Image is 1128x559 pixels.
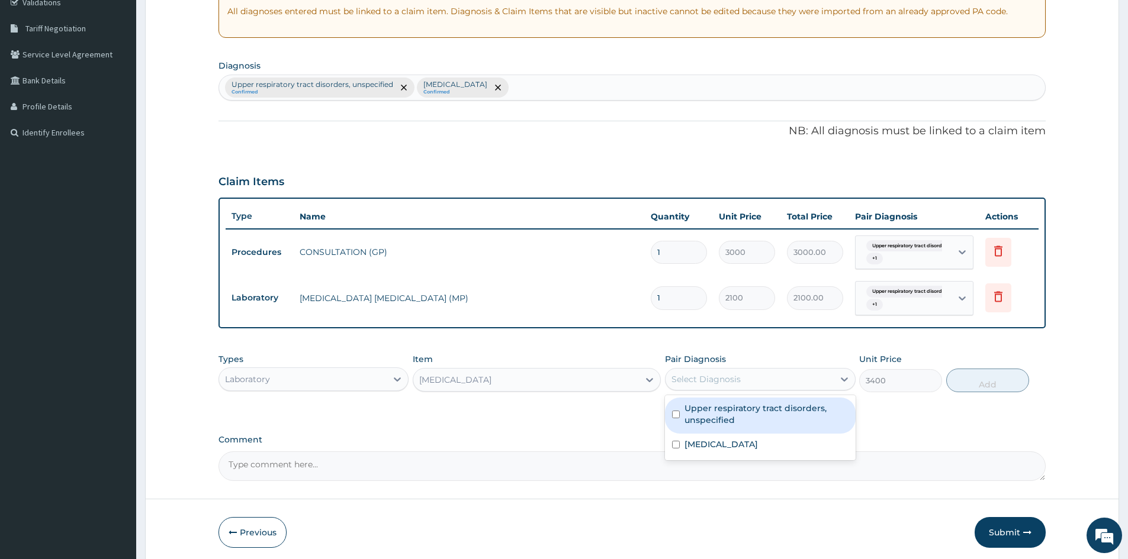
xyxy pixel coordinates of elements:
[684,402,848,426] label: Upper respiratory tract disorders, unspecified
[671,373,741,385] div: Select Diagnosis
[225,373,270,385] div: Laboratory
[218,435,1046,445] label: Comment
[781,205,849,228] th: Total Price
[6,323,226,364] textarea: Type your message and hit 'Enter'
[979,205,1039,228] th: Actions
[866,286,952,298] span: Upper respiratory tract disord...
[713,205,781,228] th: Unit Price
[294,286,645,310] td: [MEDICAL_DATA] [MEDICAL_DATA] (MP)
[232,80,393,89] p: Upper respiratory tract disorders, unspecified
[946,369,1029,392] button: Add
[645,205,713,228] th: Quantity
[493,82,503,93] span: remove selection option
[218,124,1046,139] p: NB: All diagnosis must be linked to a claim item
[218,354,243,364] label: Types
[294,205,645,228] th: Name
[69,149,163,269] span: We're online!
[423,89,487,95] small: Confirmed
[226,205,294,227] th: Type
[866,240,952,252] span: Upper respiratory tract disord...
[194,6,223,34] div: Minimize live chat window
[218,60,261,72] label: Diagnosis
[232,89,393,95] small: Confirmed
[226,241,294,263] td: Procedures
[419,374,491,386] div: [MEDICAL_DATA]
[866,253,883,264] span: + 1
[25,23,86,34] span: Tariff Negotiation
[399,82,409,93] span: remove selection option
[665,353,726,365] label: Pair Diagnosis
[413,353,433,365] label: Item
[22,59,48,89] img: d_794563401_company_1708531726252_794563401
[227,5,1037,17] p: All diagnoses entered must be linked to a claim item. Diagnosis & Claim Items that are visible bu...
[849,205,979,228] th: Pair Diagnosis
[684,438,758,450] label: [MEDICAL_DATA]
[62,66,199,82] div: Chat with us now
[866,299,883,311] span: + 1
[218,517,287,548] button: Previous
[423,80,487,89] p: [MEDICAL_DATA]
[218,176,284,189] h3: Claim Items
[859,353,902,365] label: Unit Price
[294,240,645,264] td: CONSULTATION (GP)
[975,517,1046,548] button: Submit
[226,287,294,309] td: Laboratory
